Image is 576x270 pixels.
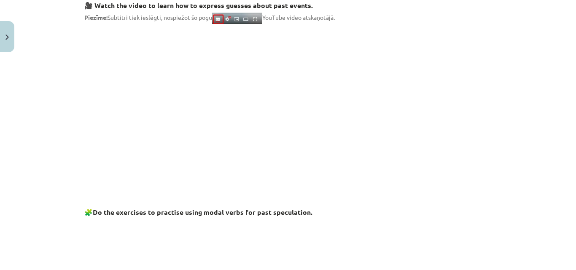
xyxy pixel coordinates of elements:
span: Subtitri tiek ieslēgti, nospiežot šo pogu YouTube video atskaņotājā. [84,14,335,21]
strong: Do the exercises to practise using modal verbs for past speculation. [93,208,312,217]
h3: 🧩 [84,202,492,217]
strong: 🎥 Watch the video to learn how to express guesses about past events. [84,1,313,10]
img: icon-close-lesson-0947bae3869378f0d4975bcd49f059093ad1ed9edebbc8119c70593378902aed.svg [5,35,9,40]
strong: Piezīme: [84,14,108,21]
